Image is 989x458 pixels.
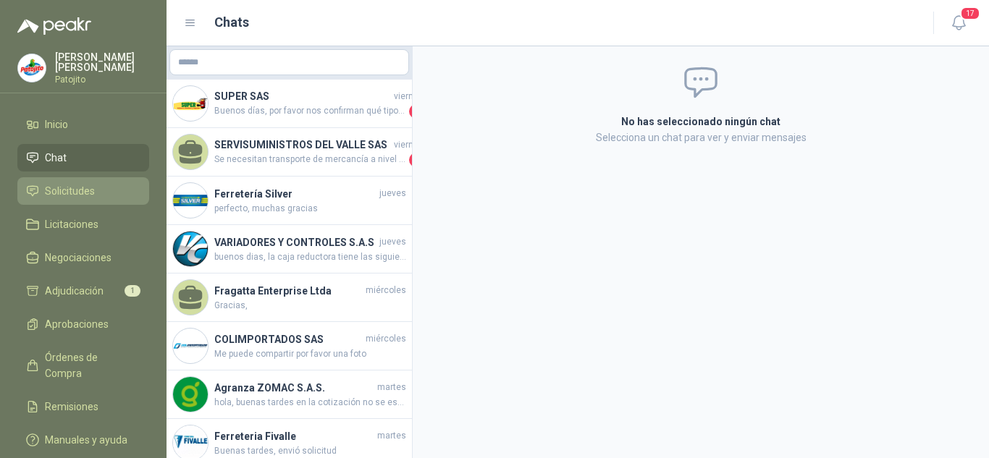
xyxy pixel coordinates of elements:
[214,12,249,33] h1: Chats
[214,88,391,104] h4: SUPER SAS
[409,153,424,167] span: 2
[45,216,98,232] span: Licitaciones
[214,444,406,458] span: Buenas tardes, envió solicitud
[17,244,149,271] a: Negociaciones
[394,138,424,152] span: viernes
[167,370,412,419] a: Company LogoAgranza ZOMAC S.A.S.marteshola, buenas tardes en la cotización no se especifica que t...
[45,399,98,415] span: Remisiones
[214,396,406,410] span: hola, buenas tardes en la cotización no se especifica que tipo de maquinaria se esta solicitando ...
[214,299,406,313] span: Gracias,
[214,380,374,396] h4: Agranza ZOMAC S.A.S.
[214,104,406,119] span: Buenos días, por favor nos confirman qué tipo de extintores serían.
[17,393,149,420] a: Remisiones
[214,283,363,299] h4: Fragatta Enterprise Ltda
[960,7,980,20] span: 17
[17,277,149,305] a: Adjudicación1
[394,90,424,103] span: viernes
[17,310,149,338] a: Aprobaciones
[173,183,208,218] img: Company Logo
[214,234,376,250] h4: VARIADORES Y CONTROLES S.A.S
[173,377,208,412] img: Company Logo
[18,54,46,82] img: Company Logo
[45,116,68,132] span: Inicio
[167,80,412,128] a: Company LogoSUPER SASviernesBuenos días, por favor nos confirman qué tipo de extintores serían.1
[214,202,406,216] span: perfecto, muchas gracias
[17,426,149,454] a: Manuales y ayuda
[45,316,109,332] span: Aprobaciones
[377,429,406,443] span: martes
[366,332,406,346] span: miércoles
[55,52,149,72] p: [PERSON_NAME] [PERSON_NAME]
[55,75,149,84] p: Patojito
[214,331,363,347] h4: COLIMPORTADOS SAS
[167,273,412,322] a: Fragatta Enterprise LtdamiércolesGracias,
[377,381,406,394] span: martes
[45,250,111,266] span: Negociaciones
[448,130,954,145] p: Selecciona un chat para ver y enviar mensajes
[173,232,208,266] img: Company Logo
[45,183,95,199] span: Solicitudes
[379,187,406,200] span: jueves
[214,428,374,444] h4: Ferreteria Fivalle
[17,144,149,171] a: Chat
[214,347,406,361] span: Me puede compartir por favor una foto
[45,283,104,299] span: Adjudicación
[214,153,406,167] span: Se necesitan transporte de mercancía a nivel de piso ofrecemos el transporte con una capacidad de...
[167,225,412,273] a: Company LogoVARIADORES Y CONTROLES S.A.Sjuevesbuenos dias, la caja reductora tiene las siguientes...
[17,344,149,387] a: Órdenes de Compra
[167,322,412,370] a: Company LogoCOLIMPORTADOS SASmiércolesMe puede compartir por favor una foto
[173,328,208,363] img: Company Logo
[946,10,972,36] button: 17
[45,349,135,381] span: Órdenes de Compra
[214,186,376,202] h4: Ferretería Silver
[448,114,954,130] h2: No has seleccionado ningún chat
[173,86,208,121] img: Company Logo
[45,432,127,448] span: Manuales y ayuda
[409,104,424,119] span: 1
[366,284,406,297] span: miércoles
[214,137,391,153] h4: SERVISUMINISTROS DEL VALLE SAS
[45,150,67,166] span: Chat
[17,177,149,205] a: Solicitudes
[17,111,149,138] a: Inicio
[379,235,406,249] span: jueves
[167,177,412,225] a: Company LogoFerretería Silverjuevesperfecto, muchas gracias
[167,128,412,177] a: SERVISUMINISTROS DEL VALLE SASviernesSe necesitan transporte de mercancía a nivel de piso ofrecem...
[17,211,149,238] a: Licitaciones
[17,17,91,35] img: Logo peakr
[125,285,140,297] span: 1
[214,250,406,264] span: buenos dias, la caja reductora tiene las siguientes especificaciones: CAJA REDUCTORA REL 100:1 TA...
